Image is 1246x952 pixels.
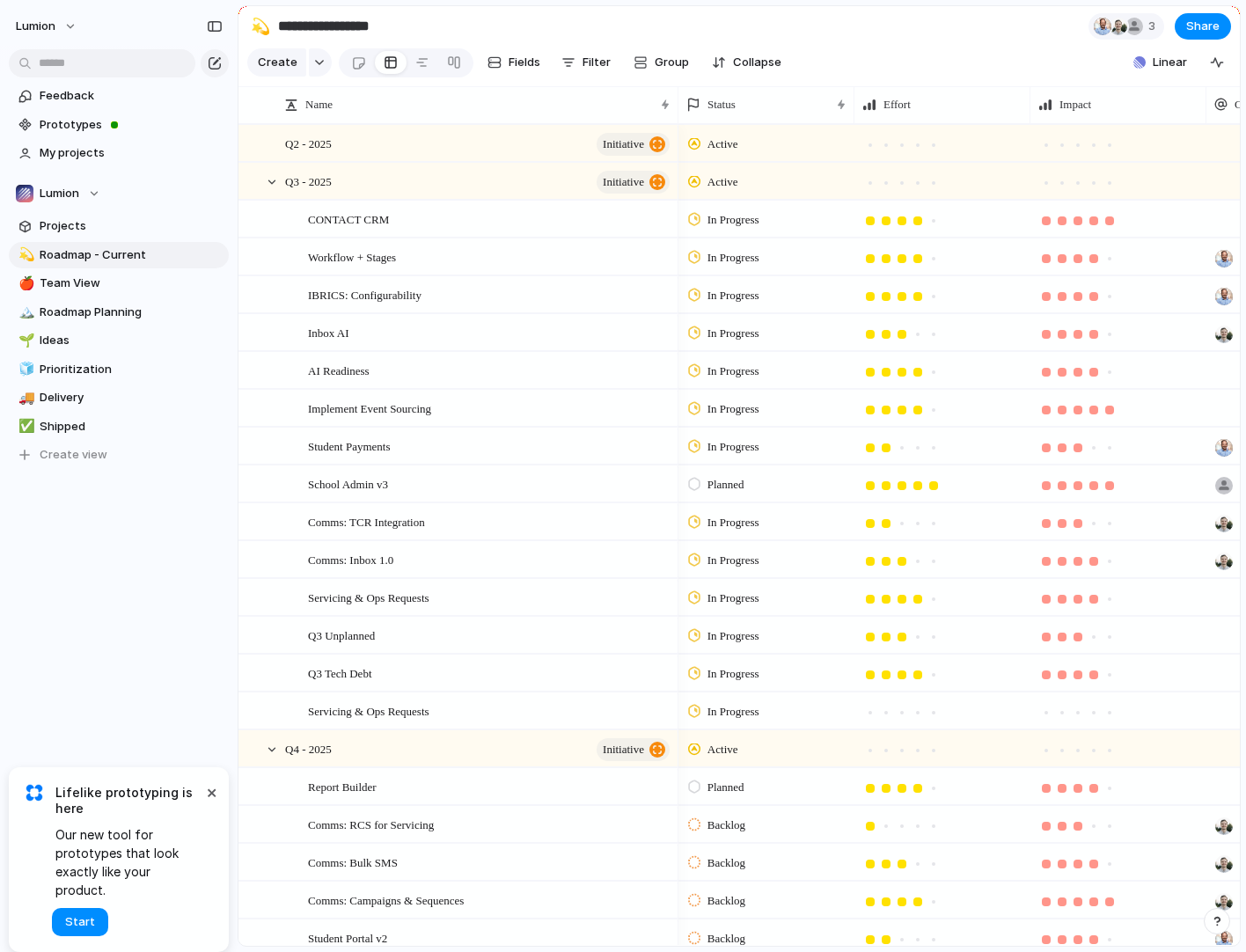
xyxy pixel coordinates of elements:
span: Planned [707,779,744,796]
span: Roadmap Planning [40,304,223,321]
span: 3 [1148,18,1161,35]
button: 🏔️ [16,304,33,321]
span: Comms: Campaigns & Sequences [308,890,464,910]
span: In Progress [707,211,759,229]
span: Impact [1059,96,1091,114]
button: initiative [597,133,670,156]
span: In Progress [707,514,759,531]
span: initiative [603,737,644,762]
button: initiative [597,738,670,761]
button: Linear [1126,49,1194,76]
span: Q2 - 2025 [285,133,332,153]
span: Servicing & Ops Requests [308,700,429,721]
span: Effort [883,96,911,114]
span: Delivery [40,389,223,406]
a: 🍎Team View [9,270,229,297]
span: Implement Event Sourcing [308,398,431,418]
span: Lifelike prototyping is here [55,785,202,817]
span: Active [707,135,738,153]
button: Start [52,908,108,936]
div: 💫Roadmap - Current [9,242,229,268]
div: 🚚 [18,388,31,408]
span: Q3 - 2025 [285,171,332,191]
button: Lumion [9,180,229,207]
span: School Admin v3 [308,473,388,494]
span: In Progress [707,249,759,267]
span: In Progress [707,552,759,569]
span: Name [305,96,333,114]
span: In Progress [707,703,759,721]
span: In Progress [707,325,759,342]
span: Comms: Inbox 1.0 [308,549,393,569]
button: 🚚 [16,389,33,406]
div: ✅ [18,416,31,436]
span: Backlog [707,817,745,834]
button: 🧊 [16,361,33,378]
span: In Progress [707,362,759,380]
span: Share [1186,18,1220,35]
span: Q4 - 2025 [285,738,332,758]
a: Prototypes [9,112,229,138]
a: 🧊Prioritization [9,356,229,383]
span: Prioritization [40,361,223,378]
span: In Progress [707,438,759,456]
span: Start [65,913,95,931]
span: initiative [603,132,644,157]
span: IBRICS: Configurability [308,284,421,304]
a: 🏔️Roadmap Planning [9,299,229,326]
span: Servicing & Ops Requests [308,587,429,607]
span: Prototypes [40,116,223,134]
span: Status [707,96,736,114]
a: Feedback [9,83,229,109]
a: My projects [9,140,229,166]
span: Shipped [40,418,223,436]
div: 🍎 [18,274,31,294]
span: Comms: TCR Integration [308,511,425,531]
button: initiative [597,171,670,194]
a: 🚚Delivery [9,384,229,411]
span: Backlog [707,854,745,872]
a: ✅Shipped [9,414,229,440]
span: Student Portal v2 [308,927,387,948]
span: Ideas [40,332,223,349]
button: 💫 [246,12,275,40]
span: Comms: RCS for Servicing [308,814,434,834]
span: Workflow + Stages [308,246,396,267]
button: 💫 [16,246,33,264]
button: Group [625,48,698,77]
span: Inbox AI [308,322,349,342]
button: Share [1175,13,1231,40]
span: initiative [603,170,644,194]
button: Lumion [8,12,86,40]
button: Create [247,48,306,77]
span: Lumion [16,18,55,35]
span: Create view [40,446,107,464]
span: Planned [707,476,744,494]
span: Q3 Tech Debt [308,663,372,683]
span: Linear [1153,54,1187,71]
span: Active [707,741,738,758]
span: Collapse [733,54,781,71]
span: Active [707,173,738,191]
span: Feedback [40,87,223,105]
span: Filter [583,54,611,71]
button: 🌱 [16,332,33,349]
button: 🍎 [16,275,33,292]
span: AI Readiness [308,360,370,380]
span: In Progress [707,590,759,607]
a: 🌱Ideas [9,327,229,354]
span: Q3 Unplanned [308,625,375,645]
a: Projects [9,213,229,239]
button: ✅ [16,418,33,436]
span: In Progress [707,287,759,304]
span: Report Builder [308,776,377,796]
button: Dismiss [201,781,222,802]
div: 🏔️ [18,302,31,322]
span: CONTACT CRM [308,209,389,229]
